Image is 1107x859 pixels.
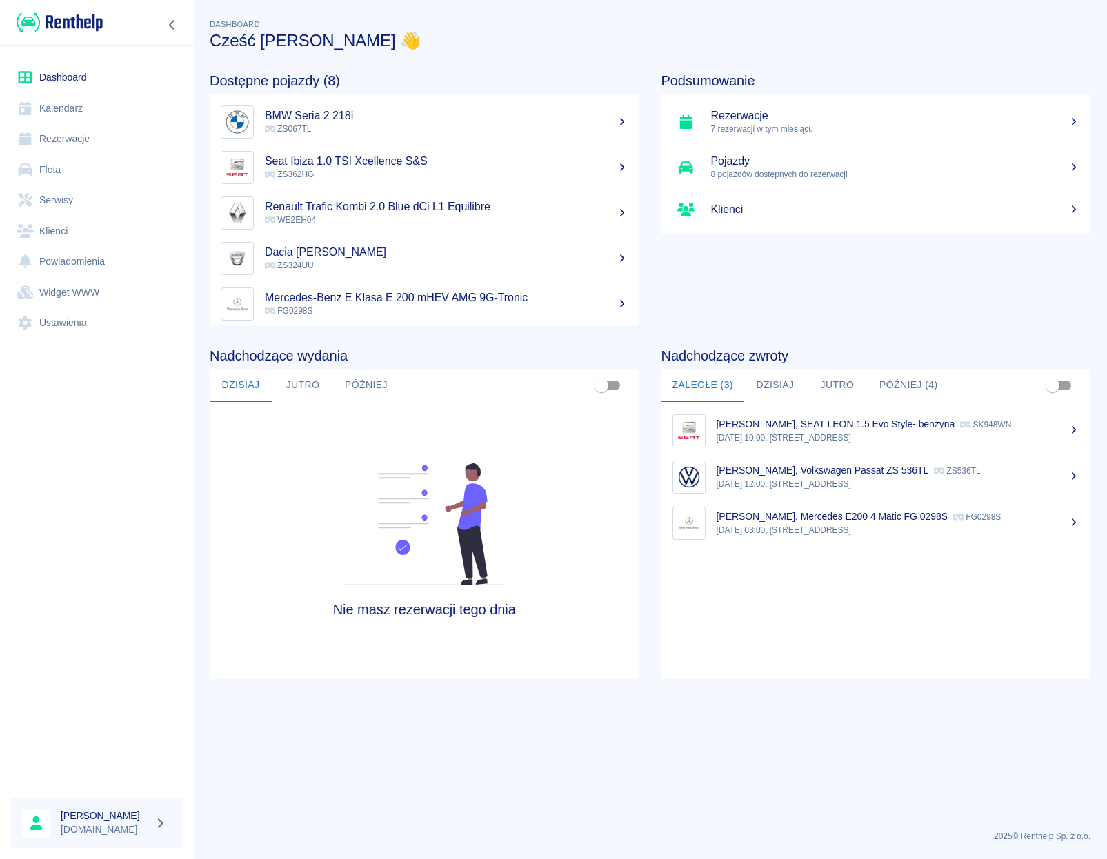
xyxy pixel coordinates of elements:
[960,420,1011,429] p: SK948WN
[11,307,183,338] a: Ustawienia
[265,245,628,259] h5: Dacia [PERSON_NAME]
[11,154,183,185] a: Flota
[11,11,103,34] a: Renthelp logo
[210,72,639,89] h4: Dostępne pojazdy (8)
[717,418,955,429] p: [PERSON_NAME], SEAT LEON 1.5 Evo Style- benzyna
[11,216,183,247] a: Klienci
[224,245,250,272] img: Image
[661,190,1091,229] a: Klienci
[806,369,868,402] button: Jutro
[717,511,948,522] p: [PERSON_NAME], Mercedes E200 4 Matic FG 0298S
[224,109,250,135] img: Image
[265,215,316,225] span: WE2EH04
[210,20,260,28] span: Dashboard
[661,407,1091,454] a: Image[PERSON_NAME], SEAT LEON 1.5 Evo Style- benzyna SK948WN[DATE] 10:00, [STREET_ADDRESS]
[210,369,272,402] button: Dzisiaj
[265,291,628,305] h5: Mercedes-Benz E Klasa E 200 mHEV AMG 9G-Tronic
[210,830,1090,842] p: 2025 © Renthelp Sp. z o.o.
[711,203,1080,216] h5: Klienci
[711,123,1080,135] p: 7 rezerwacji w tym miesiącu
[661,99,1091,145] a: Rezerwacje7 rezerwacji w tym miesiącu
[265,170,314,179] span: ZS362HG
[11,62,183,93] a: Dashboard
[61,809,149,822] h6: [PERSON_NAME]
[11,123,183,154] a: Rezerwacje
[711,168,1080,181] p: 8 pojazdów dostępnych do rezerwacji
[953,512,1001,522] p: FG0298S
[265,109,628,123] h5: BMW Seria 2 218i
[661,72,1091,89] h4: Podsumowanie
[224,291,250,317] img: Image
[11,185,183,216] a: Serwisy
[661,347,1091,364] h4: Nadchodzące zwroty
[661,369,744,402] button: Zaległe (3)
[210,347,639,364] h4: Nadchodzące wydania
[588,372,615,398] span: Pokaż przypisane tylko do mnie
[17,11,103,34] img: Renthelp logo
[210,145,639,190] a: ImageSeat Ibiza 1.0 TSI Xcellence S&S ZS362HG
[711,109,1080,123] h5: Rezerwacje
[661,145,1091,190] a: Pojazdy8 pojazdów dostępnych do rezerwacji
[661,454,1091,500] a: Image[PERSON_NAME], Volkswagen Passat ZS 536TL ZS536TL[DATE] 12:00, [STREET_ADDRESS]
[263,601,586,618] h4: Nie masz rezerwacji tego dnia
[934,466,980,476] p: ZS536TL
[676,418,702,444] img: Image
[334,369,399,402] button: Później
[265,154,628,168] h5: Seat Ibiza 1.0 TSI Xcellence S&S
[868,369,949,402] button: Później (4)
[162,16,183,34] button: Zwiń nawigację
[210,236,639,281] a: ImageDacia [PERSON_NAME] ZS324UU
[744,369,806,402] button: Dzisiaj
[272,369,334,402] button: Jutro
[210,281,639,327] a: ImageMercedes-Benz E Klasa E 200 mHEV AMG 9G-Tronic FG0298S
[676,464,702,490] img: Image
[11,93,183,124] a: Kalendarz
[711,154,1080,168] h5: Pojazdy
[11,246,183,277] a: Powiadomienia
[210,99,639,145] a: ImageBMW Seria 2 218i ZS067TL
[210,190,639,236] a: ImageRenault Trafic Kombi 2.0 Blue dCi L1 Equilibre WE2EH04
[717,465,929,476] p: [PERSON_NAME], Volkswagen Passat ZS 536TL
[335,463,513,585] img: Fleet
[676,510,702,536] img: Image
[265,200,628,214] h5: Renault Trafic Kombi 2.0 Blue dCi L1 Equilibre
[265,261,314,270] span: ZS324UU
[210,31,1090,50] h3: Cześć [PERSON_NAME] 👋
[11,277,183,308] a: Widget WWW
[717,478,1080,490] p: [DATE] 12:00, [STREET_ADDRESS]
[61,822,149,837] p: [DOMAIN_NAME]
[1039,372,1066,398] span: Pokaż przypisane tylko do mnie
[224,200,250,226] img: Image
[265,306,312,316] span: FG0298S
[717,524,1080,536] p: [DATE] 03:00, [STREET_ADDRESS]
[224,154,250,181] img: Image
[717,432,1080,444] p: [DATE] 10:00, [STREET_ADDRESS]
[661,500,1091,546] a: Image[PERSON_NAME], Mercedes E200 4 Matic FG 0298S FG0298S[DATE] 03:00, [STREET_ADDRESS]
[265,124,311,134] span: ZS067TL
